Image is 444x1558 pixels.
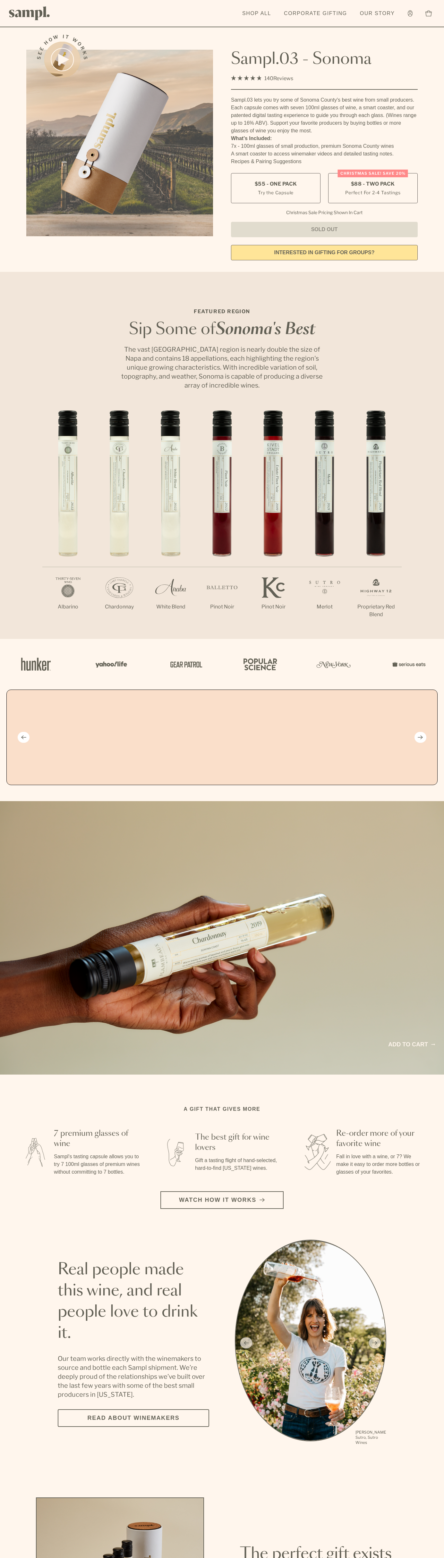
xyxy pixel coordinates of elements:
a: interested in gifting for groups? [231,245,418,260]
span: $88 - Two Pack [351,180,395,188]
li: 7x - 100ml glasses of small production, premium Sonoma County wines [231,142,418,150]
li: 5 / 7 [248,410,299,631]
p: Gift a tasting flight of hand-selected, hard-to-find [US_STATE] wines. [195,1157,282,1172]
button: See how it works [44,42,80,78]
a: Shop All [239,6,274,21]
li: 4 / 7 [196,410,248,631]
h3: 7 premium glasses of wine [54,1128,141,1149]
img: Artboard_4_28b4d326-c26e-48f9-9c80-911f17d6414e_x450.png [240,650,278,678]
li: 1 / 7 [42,410,94,631]
div: slide 1 [235,1240,386,1446]
li: Recipes & Pairing Suggestions [231,158,418,165]
li: 7 / 7 [350,410,402,639]
a: Our Story [357,6,398,21]
button: Sold Out [231,222,418,237]
li: Christmas Sale Pricing Shown In Cart [283,210,366,215]
span: $55 - One Pack [255,180,297,188]
ul: carousel [235,1240,386,1446]
small: Try the Capsule [258,189,294,196]
div: Christmas SALE! Save 20% [338,170,408,177]
p: Pinot Noir [248,603,299,611]
p: Our team works directly with the winemakers to source and bottle each Sampl shipment. We’re deepl... [58,1354,209,1399]
li: 6 / 7 [299,410,350,631]
small: Perfect For 2-4 Tastings [345,189,400,196]
p: White Blend [145,603,196,611]
button: Watch how it works [160,1191,284,1209]
img: Artboard_6_04f9a106-072f-468a-bdd7-f11783b05722_x450.png [91,650,130,678]
h2: Real people made this wine, and real people love to drink it. [58,1259,209,1344]
p: Sampl's tasting capsule allows you to try 7 100ml glasses of premium wines without committing to ... [54,1153,141,1176]
h3: Re-order more of your favorite wine [336,1128,423,1149]
p: Albarino [42,603,94,611]
p: Merlot [299,603,350,611]
img: Artboard_7_5b34974b-f019-449e-91fb-745f8d0877ee_x450.png [389,650,427,678]
span: Reviews [273,75,293,81]
em: Sonoma's Best [216,322,315,337]
img: Artboard_3_0b291449-6e8c-4d07-b2c2-3f3601a19cd1_x450.png [314,650,353,678]
p: Proprietary Red Blend [350,603,402,618]
p: Featured Region [119,308,325,315]
a: Corporate Gifting [281,6,350,21]
div: 140Reviews [231,74,293,83]
button: Next slide [414,732,426,743]
button: Previous slide [18,732,30,743]
strong: What’s Included: [231,136,272,141]
h3: The best gift for wine lovers [195,1132,282,1153]
a: Read about Winemakers [58,1409,209,1427]
p: Fall in love with a wine, or 7? We make it easy to order more bottles or glasses of your favorites. [336,1153,423,1176]
h1: Sampl.03 - Sonoma [231,50,418,69]
h2: Sip Some of [119,322,325,337]
img: Sampl logo [9,6,50,20]
h2: A gift that gives more [184,1105,260,1113]
p: Chardonnay [94,603,145,611]
img: Sampl.03 - Sonoma [26,50,213,236]
a: Add to cart [388,1040,435,1049]
img: Artboard_5_7fdae55a-36fd-43f7-8bfd-f74a06a2878e_x450.png [166,650,204,678]
p: Pinot Noir [196,603,248,611]
p: The vast [GEOGRAPHIC_DATA] region is nearly double the size of Napa and contains 18 appellations,... [119,345,325,390]
span: 140 [264,75,273,81]
li: 3 / 7 [145,410,196,631]
img: Artboard_1_c8cd28af-0030-4af1-819c-248e302c7f06_x450.png [17,650,55,678]
li: A smart coaster to access winemaker videos and detailed tasting notes. [231,150,418,158]
li: 2 / 7 [94,410,145,631]
p: [PERSON_NAME] Sutro, Sutro Wines [355,1430,386,1445]
div: Sampl.03 lets you try some of Sonoma County's best wine from small producers. Each capsule comes ... [231,96,418,135]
